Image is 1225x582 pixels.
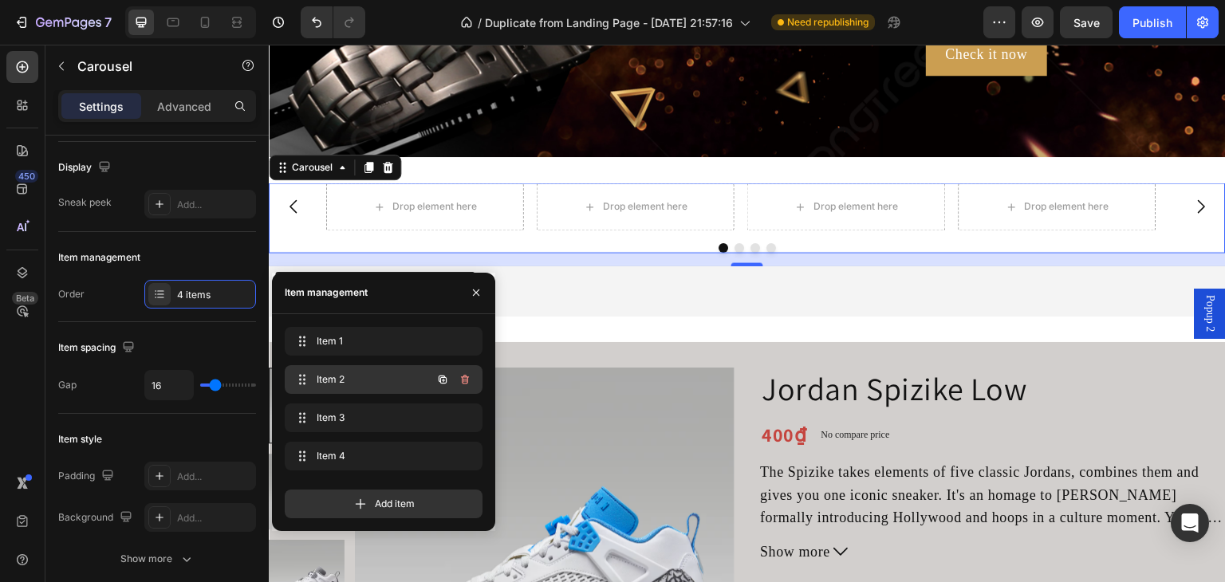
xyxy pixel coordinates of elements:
span: Add item [375,497,415,511]
span: / [478,14,482,31]
span: Item 3 [317,411,444,425]
p: The Spizike takes elements of five classic Jordans, combines them and gives you one iconic sneake... [491,419,955,527]
div: Sneak peek [58,195,112,210]
span: Item 1 [317,334,444,348]
div: 4 items [177,288,252,302]
div: 400₫ [491,377,539,403]
p: Advanced [157,98,211,115]
div: Beta [12,292,38,305]
div: Add... [177,511,252,525]
button: Carousel Back Arrow [29,336,48,355]
div: Drop element here [334,155,419,168]
button: Dot [482,199,491,208]
button: Publish [1119,6,1186,38]
div: Powerful Contact Form Builder [51,237,193,254]
p: 7 [104,13,112,32]
span: Save [1073,16,1100,29]
div: Add... [177,470,252,484]
p: Settings [79,98,124,115]
div: Display [58,157,114,179]
p: Carousel [77,57,213,76]
button: Show more [491,496,957,519]
button: Carousel Back Arrow [2,140,47,184]
div: Drop element here [756,155,841,168]
span: Duplicate from Landing Page - [DATE] 21:57:16 [485,14,733,31]
div: Show more [120,551,195,567]
button: Save [1060,6,1113,38]
legend: Color: blue [491,532,556,554]
img: COmlwLH0lu8CEAE=.png [19,237,38,256]
div: Item management [285,285,368,300]
button: Powerful Contact Form Builder [6,227,206,265]
button: Dot [498,199,507,208]
div: Item management [58,250,140,265]
div: Gap [58,378,77,392]
button: Show more [58,545,256,573]
div: Carousel [20,116,67,130]
div: Drop element here [124,155,208,168]
iframe: Design area [269,45,1225,582]
span: Need republishing [787,15,869,29]
div: Open Intercom Messenger [1171,504,1209,542]
div: Padding [58,466,117,487]
button: Dot [466,199,475,208]
div: Item style [58,432,102,446]
button: Carousel Next Arrow [910,140,955,184]
span: Item 2 [317,372,407,387]
p: No compare price [552,385,620,395]
div: Item spacing [58,337,138,359]
div: Undo/Redo [301,6,365,38]
button: 7 [6,6,119,38]
div: Publish [1132,14,1172,31]
div: Add... [177,198,252,212]
span: Popup 2 [933,250,949,287]
span: Item 4 [317,449,444,463]
h2: Jordan Spizike Low [491,323,957,364]
div: Drop element here [545,155,629,168]
button: Dot [450,199,459,208]
div: Background [58,507,136,529]
input: Auto [145,371,193,399]
div: 450 [15,170,38,183]
span: Show more [491,496,561,519]
div: Order [58,287,85,301]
